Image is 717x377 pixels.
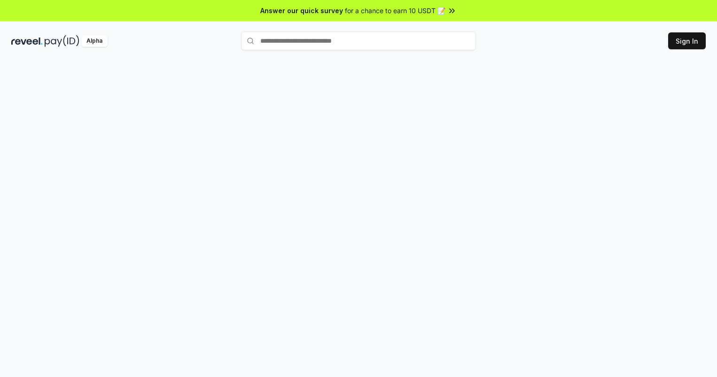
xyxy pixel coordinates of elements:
img: reveel_dark [11,35,43,47]
img: pay_id [45,35,79,47]
span: Answer our quick survey [260,6,343,15]
button: Sign In [668,32,706,49]
div: Alpha [81,35,108,47]
span: for a chance to earn 10 USDT 📝 [345,6,445,15]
